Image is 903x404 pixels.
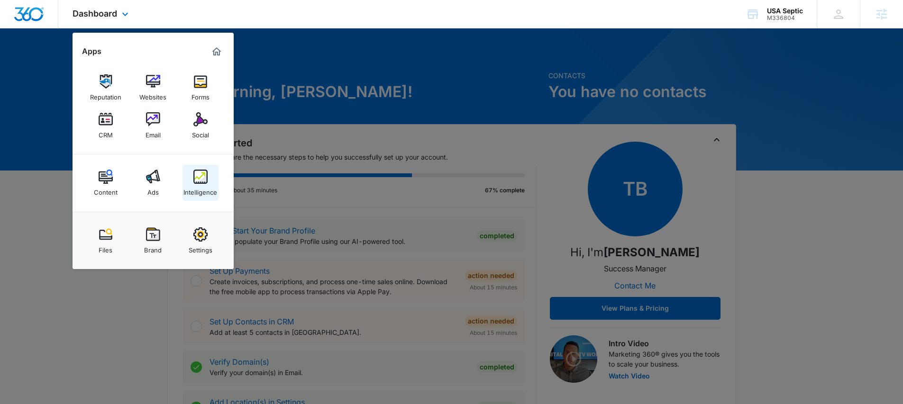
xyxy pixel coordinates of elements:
[144,242,162,254] div: Brand
[139,89,166,101] div: Websites
[88,165,124,201] a: Content
[88,108,124,144] a: CRM
[135,108,171,144] a: Email
[767,15,803,21] div: account id
[82,47,101,56] h2: Apps
[90,89,121,101] div: Reputation
[182,165,219,201] a: Intelligence
[99,126,113,139] div: CRM
[147,184,159,196] div: Ads
[183,184,217,196] div: Intelligence
[135,70,171,106] a: Websites
[88,70,124,106] a: Reputation
[182,70,219,106] a: Forms
[88,223,124,259] a: Files
[192,126,209,139] div: Social
[99,242,112,254] div: Files
[135,165,171,201] a: Ads
[135,223,171,259] a: Brand
[182,223,219,259] a: Settings
[73,9,117,18] span: Dashboard
[146,126,161,139] div: Email
[94,184,118,196] div: Content
[189,242,212,254] div: Settings
[209,44,224,59] a: Marketing 360® Dashboard
[767,7,803,15] div: account name
[192,89,210,101] div: Forms
[182,108,219,144] a: Social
